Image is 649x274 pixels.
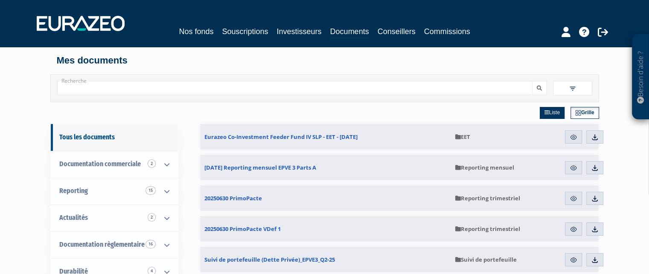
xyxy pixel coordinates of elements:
img: eye.svg [570,225,577,233]
input: Recherche [57,81,533,95]
a: Grille [570,107,599,119]
a: Tous les documents [51,124,178,151]
a: 20250630 PrimoPacte [200,185,451,211]
span: Reporting trimestriel [455,225,520,233]
span: 16 [146,240,156,248]
span: Documentation commerciale [59,160,141,168]
a: Souscriptions [222,26,268,37]
span: 2 [148,159,156,168]
span: 20250630 PrimoPacte VDef 1 [204,225,281,233]
span: Reporting [59,187,88,195]
span: Eurazeo Co-Investment Feeder Fund IV SLP - EET - [DATE] [204,133,358,141]
span: EET [455,133,470,141]
a: Documentation règlementaire 16 [51,231,178,258]
span: 2 [148,213,156,222]
img: filter.svg [569,85,576,92]
img: download.svg [591,195,599,202]
a: [DATE] Reporting mensuel EPVE 3 Parts A [200,155,451,180]
span: Documentation règlementaire [59,240,145,248]
a: Suivi de portefeuille (Dette Privée)_EPVE3_Q2-25 [200,247,451,272]
img: download.svg [591,256,599,264]
span: 20250630 PrimoPacte [204,194,262,202]
a: Documents [330,26,369,39]
img: download.svg [591,225,599,233]
span: 15 [146,186,156,195]
a: Nos fonds [179,26,213,37]
a: Investisseurs [276,26,321,37]
span: Reporting trimestriel [455,194,520,202]
img: eye.svg [570,256,577,264]
a: Documentation commerciale 2 [51,151,178,178]
a: Liste [540,107,565,119]
img: download.svg [591,133,599,141]
p: Besoin d'aide ? [636,39,646,115]
a: Reporting 15 [51,178,178,205]
span: Actualités [59,213,88,222]
a: Conseillers [378,26,416,37]
img: eye.svg [570,195,577,202]
a: Actualités 2 [51,205,178,231]
a: 20250630 PrimoPacte VDef 1 [200,216,451,242]
img: download.svg [591,164,599,172]
img: grid.svg [575,110,581,116]
h4: Mes documents [57,55,593,66]
span: Suivi de portefeuille (Dette Privée)_EPVE3_Q2-25 [204,256,335,263]
img: eye.svg [570,133,577,141]
span: [DATE] Reporting mensuel EPVE 3 Parts A [204,164,316,171]
a: Commissions [424,26,470,37]
img: 1732889491-logotype_eurazeo_blanc_rvb.png [37,16,125,31]
img: eye.svg [570,164,577,172]
a: Eurazeo Co-Investment Feeder Fund IV SLP - EET - [DATE] [200,124,451,150]
span: Suivi de portefeuille [455,256,517,263]
span: Reporting mensuel [455,164,514,171]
